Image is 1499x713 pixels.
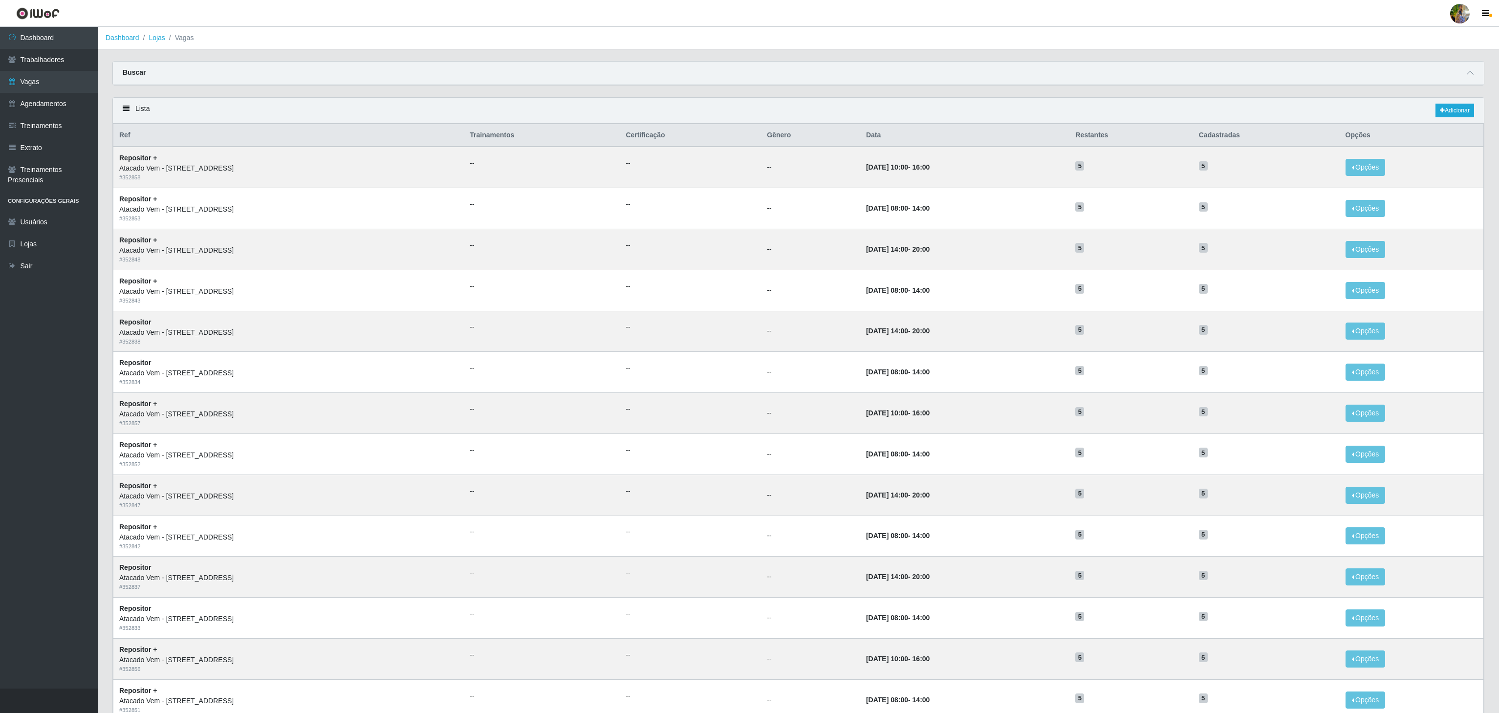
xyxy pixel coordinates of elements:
[470,322,614,332] ul: --
[119,523,157,531] strong: Repositor +
[912,655,930,663] time: 16:00
[1199,407,1208,417] span: 5
[866,696,908,704] time: [DATE] 08:00
[620,124,761,147] th: Certificação
[119,378,458,387] div: # 352834
[119,687,157,694] strong: Repositor +
[866,163,930,171] strong: -
[1075,612,1084,622] span: 5
[626,691,755,701] ul: --
[866,696,930,704] strong: -
[119,450,458,460] div: Atacado Vem - [STREET_ADDRESS]
[1199,571,1208,581] span: 5
[626,568,755,578] ul: --
[1346,691,1386,709] button: Opções
[912,450,930,458] time: 14:00
[866,450,908,458] time: [DATE] 08:00
[626,404,755,414] ul: --
[1346,159,1386,176] button: Opções
[119,215,458,223] div: # 352853
[1075,407,1084,417] span: 5
[761,124,860,147] th: Gênero
[1346,568,1386,585] button: Opções
[119,624,458,632] div: # 352833
[866,327,908,335] time: [DATE] 14:00
[866,163,908,171] time: [DATE] 10:00
[866,245,930,253] strong: -
[470,568,614,578] ul: --
[119,163,458,173] div: Atacado Vem - [STREET_ADDRESS]
[1075,571,1084,581] span: 5
[119,665,458,673] div: # 352856
[761,638,860,679] td: --
[119,277,157,285] strong: Repositor +
[119,327,458,338] div: Atacado Vem - [STREET_ADDRESS]
[1199,693,1208,703] span: 5
[119,583,458,591] div: # 352837
[119,245,458,256] div: Atacado Vem - [STREET_ADDRESS]
[1199,161,1208,171] span: 5
[98,27,1499,49] nav: breadcrumb
[626,527,755,537] ul: --
[761,516,860,557] td: --
[119,409,458,419] div: Atacado Vem - [STREET_ADDRESS]
[1346,446,1386,463] button: Opções
[866,245,908,253] time: [DATE] 14:00
[1075,202,1084,212] span: 5
[912,368,930,376] time: 14:00
[1346,323,1386,340] button: Opções
[1199,652,1208,662] span: 5
[1346,241,1386,258] button: Opções
[119,154,157,162] strong: Repositor +
[16,7,60,20] img: CoreUI Logo
[866,532,930,540] strong: -
[866,573,930,581] strong: -
[626,486,755,497] ul: --
[761,393,860,434] td: --
[1346,200,1386,217] button: Opções
[1075,161,1084,171] span: 5
[761,188,860,229] td: --
[1075,366,1084,376] span: 5
[119,204,458,215] div: Atacado Vem - [STREET_ADDRESS]
[912,573,930,581] time: 20:00
[626,650,755,660] ul: --
[866,655,930,663] strong: -
[119,286,458,297] div: Atacado Vem - [STREET_ADDRESS]
[470,404,614,414] ul: --
[119,482,157,490] strong: Repositor +
[470,691,614,701] ul: --
[866,573,908,581] time: [DATE] 14:00
[123,68,146,76] strong: Buscar
[119,655,458,665] div: Atacado Vem - [STREET_ADDRESS]
[119,173,458,182] div: # 352858
[761,147,860,188] td: --
[866,368,930,376] strong: -
[866,368,908,376] time: [DATE] 08:00
[1199,489,1208,498] span: 5
[1435,104,1474,117] a: Adicionar
[866,532,908,540] time: [DATE] 08:00
[761,557,860,598] td: --
[119,195,157,203] strong: Repositor +
[1075,284,1084,294] span: 5
[761,311,860,352] td: --
[626,609,755,619] ul: --
[119,256,458,264] div: # 352848
[1075,489,1084,498] span: 5
[470,281,614,292] ul: --
[1340,124,1484,147] th: Opções
[119,368,458,378] div: Atacado Vem - [STREET_ADDRESS]
[1346,282,1386,299] button: Opções
[470,363,614,373] ul: --
[119,400,157,408] strong: Repositor +
[866,655,908,663] time: [DATE] 10:00
[470,650,614,660] ul: --
[119,532,458,542] div: Atacado Vem - [STREET_ADDRESS]
[866,409,908,417] time: [DATE] 10:00
[912,696,930,704] time: 14:00
[912,614,930,622] time: 14:00
[860,124,1070,147] th: Data
[1199,366,1208,376] span: 5
[1199,284,1208,294] span: 5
